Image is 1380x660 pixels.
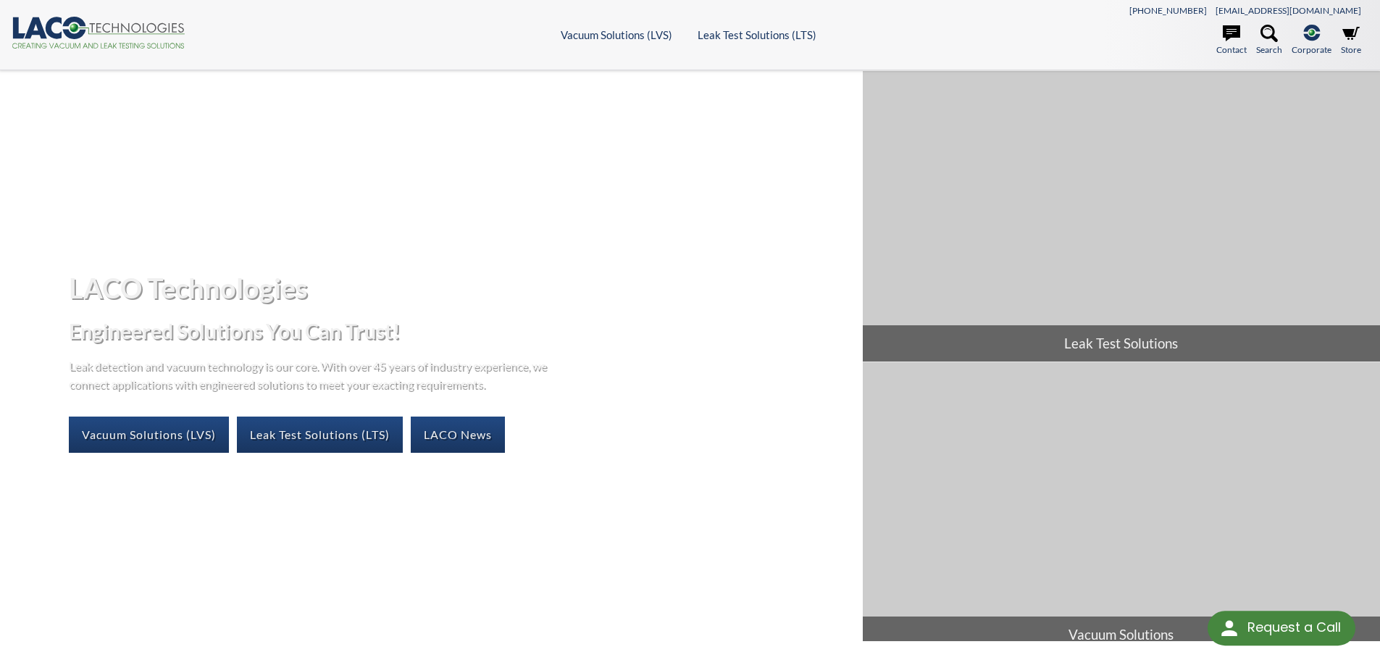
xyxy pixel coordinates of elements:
[863,71,1380,362] a: Leak Test Solutions
[1256,25,1282,57] a: Search
[237,417,403,453] a: Leak Test Solutions (LTS)
[698,28,816,41] a: Leak Test Solutions (LTS)
[1341,25,1361,57] a: Store
[69,356,554,393] p: Leak detection and vacuum technology is our core. With over 45 years of industry experience, we c...
[1216,5,1361,16] a: [EMAIL_ADDRESS][DOMAIN_NAME]
[411,417,505,453] a: LACO News
[1208,611,1355,646] div: Request a Call
[863,325,1380,362] span: Leak Test Solutions
[1129,5,1207,16] a: [PHONE_NUMBER]
[1247,611,1341,644] div: Request a Call
[69,318,850,345] h2: Engineered Solutions You Can Trust!
[1292,43,1331,57] span: Corporate
[1218,617,1241,640] img: round button
[69,417,229,453] a: Vacuum Solutions (LVS)
[69,270,850,306] h1: LACO Technologies
[863,617,1380,653] span: Vacuum Solutions
[561,28,672,41] a: Vacuum Solutions (LVS)
[863,362,1380,653] a: Vacuum Solutions
[1216,25,1247,57] a: Contact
